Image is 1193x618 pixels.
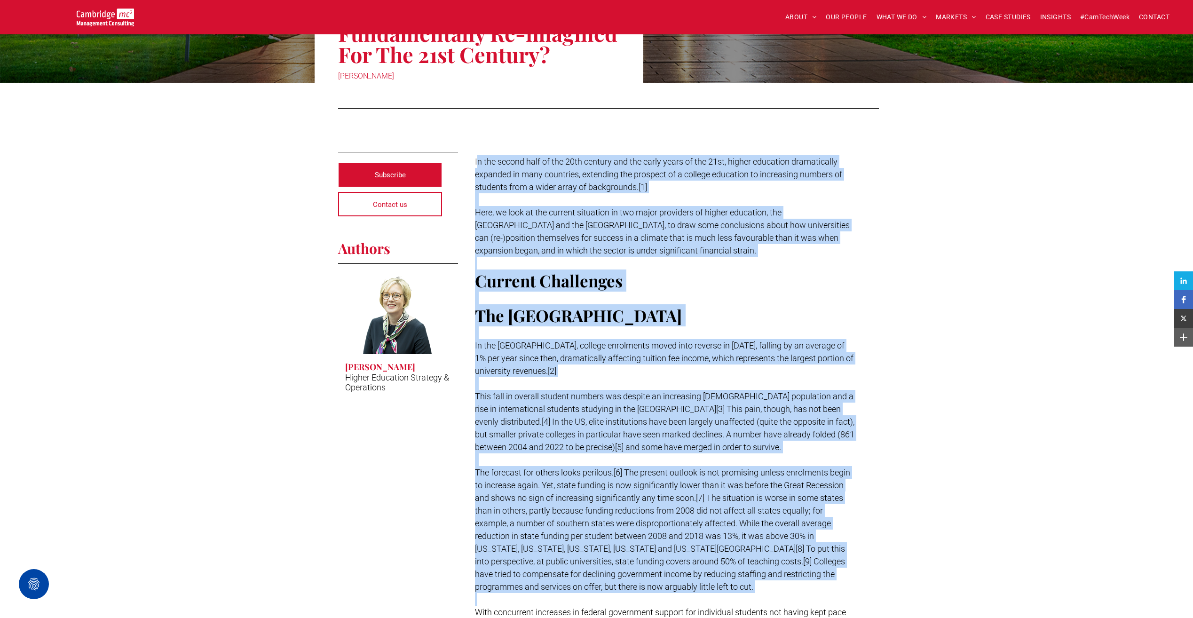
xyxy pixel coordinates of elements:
[77,8,134,26] img: Cambridge MC Logo
[872,10,932,24] a: WHAT WE DO
[345,361,415,372] h3: [PERSON_NAME]
[475,341,853,376] span: In the [GEOGRAPHIC_DATA], college enrolments moved into reverse in [DATE], falling by an average ...
[338,239,390,258] span: Authors
[338,163,442,187] a: Subscribe
[475,157,842,192] span: In the second half of the 20th century and the early years of the 21st, higher education dramatic...
[345,372,451,392] p: Higher Education Strategy & Operations
[475,207,850,255] span: Here, we look at the current situation in two major providers of higher education, the [GEOGRAPHI...
[373,193,407,216] span: Contact us
[981,10,1035,24] a: CASE STUDIES
[821,10,871,24] a: OUR PEOPLE
[338,70,620,83] div: [PERSON_NAME]
[1134,10,1174,24] a: CONTACT
[475,467,850,592] span: The forecast for others looks perilous.[6] The present outlook is not promising unless enrolments...
[338,0,620,66] h1: Do Universities Need To Be Fundamentally Re-imagined For The 21st Century?
[931,10,980,24] a: MARKETS
[781,10,822,24] a: ABOUT
[1035,10,1075,24] a: INSIGHTS
[338,192,442,216] a: Contact us
[338,274,458,354] a: Olivia Williams, Copywriter
[475,269,623,292] span: Current Challenges
[77,10,134,20] a: Your Business Transformed | Cambridge Management Consulting
[475,304,682,326] span: The [GEOGRAPHIC_DATA]
[1075,10,1134,24] a: #CamTechWeek
[475,391,854,452] span: This fall in overall student numbers was despite an increasing [DEMOGRAPHIC_DATA] population and ...
[375,163,406,187] span: Subscribe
